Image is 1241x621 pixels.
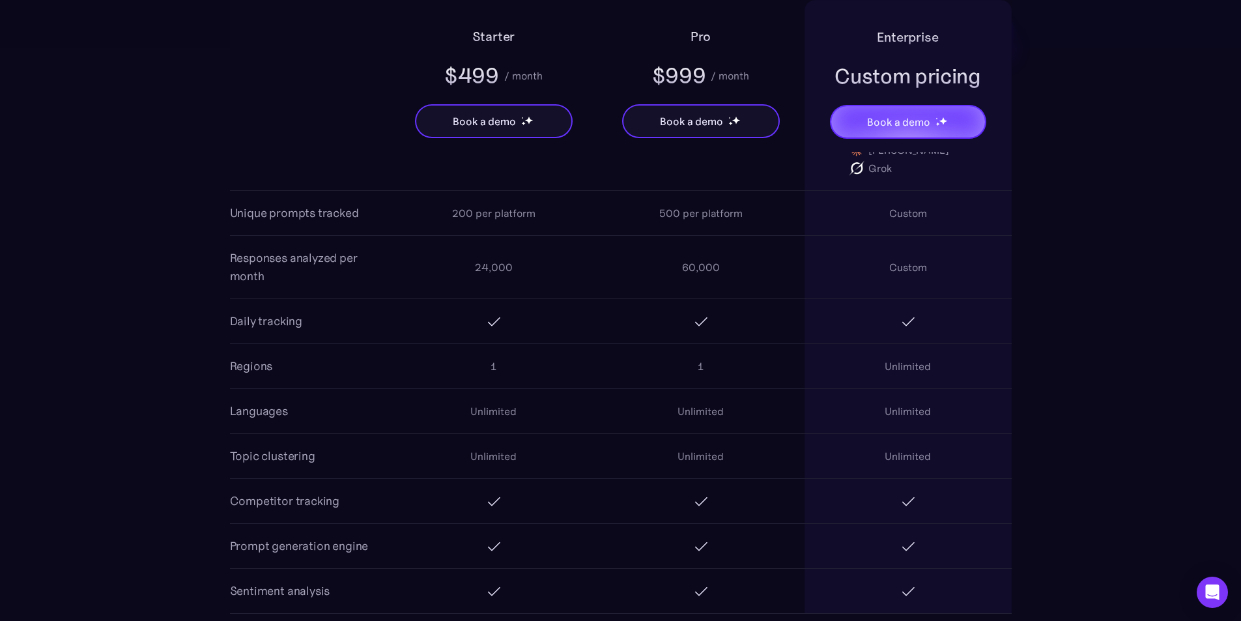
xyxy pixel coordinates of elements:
div: / month [504,68,543,83]
div: 1 [698,358,704,374]
h2: Enterprise [877,27,938,48]
div: Unlimited [470,403,517,419]
h2: Pro [691,26,711,47]
div: Responses analyzed per month [230,249,390,285]
div: Daily tracking [230,312,302,330]
div: Unlimited [885,358,931,374]
div: Unique prompts tracked [230,204,359,222]
div: 500 per platform [659,205,743,221]
img: star [728,121,733,126]
div: Custom [889,205,927,221]
img: star [935,122,940,126]
div: 60,000 [682,259,720,275]
div: Languages [230,402,288,420]
div: Prompt generation engine [230,537,369,555]
img: star [521,121,526,126]
div: Grok [868,160,892,176]
div: Custom [889,259,927,275]
img: star [524,116,533,124]
div: / month [711,68,749,83]
div: 1 [491,358,496,374]
img: star [732,116,740,124]
div: Sentiment analysis [230,582,330,600]
div: $999 [652,61,706,90]
div: $499 [444,61,499,90]
img: star [728,117,730,119]
div: Regions [230,357,273,375]
a: Book a demostarstarstar [622,104,780,138]
div: Competitor tracking [230,492,340,510]
div: Book a demo [867,114,930,130]
div: Book a demo [660,113,722,129]
img: star [939,117,947,125]
div: Unlimited [885,448,931,464]
a: Book a demostarstarstar [830,105,986,139]
div: 200 per platform [452,205,535,221]
div: Unlimited [885,403,931,419]
div: Open Intercom Messenger [1197,577,1228,608]
div: Book a demo [453,113,515,129]
h2: Starter [472,26,515,47]
div: Unlimited [470,448,517,464]
div: 24,000 [475,259,513,275]
a: Book a demostarstarstar [415,104,573,138]
div: Topic clustering [230,447,315,465]
div: Custom pricing [834,62,981,91]
img: star [935,117,937,119]
div: Unlimited [678,448,724,464]
img: star [521,117,523,119]
div: Unlimited [678,403,724,419]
